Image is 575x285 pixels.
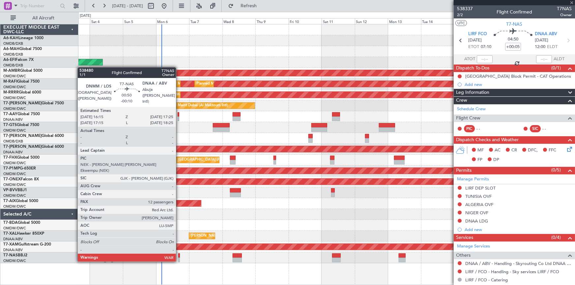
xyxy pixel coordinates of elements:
a: OMDW/DWC [3,182,26,187]
span: FP [477,157,482,163]
a: Manage Permits [457,176,489,183]
span: (0/4) [551,234,561,241]
span: [DATE] - [DATE] [112,3,143,9]
a: OMDW/DWC [3,106,26,111]
div: Planned Maint Dubai (Al Maktoum Intl) [162,90,227,100]
a: LIRF / FCO - Handling - Sky services LIRF / FCO [465,269,559,274]
span: T7-AAY [3,112,17,116]
button: UTC [455,20,467,26]
a: T7-XAMGulfstream G-200 [3,243,51,246]
div: Planned Maint Dubai (Al Maktoum Intl) [163,79,228,89]
a: T7-[PERSON_NAME]Global 7500 [3,101,64,105]
a: M-RRRRGlobal 6000 [3,91,41,94]
span: CR [511,147,517,154]
div: - - [542,126,557,132]
a: M-AMBRGlobal 5000 [3,69,43,73]
a: M-RAFIGlobal 7500 [3,80,40,84]
a: OMDB/DXB [3,41,23,46]
span: T7-XAM [3,243,18,246]
div: TUNISIA OVF [465,194,492,199]
a: OMDW/DWC [3,74,26,79]
span: ETOT [468,44,479,50]
div: Planned Maint Dubai (Al Maktoum Intl) [196,79,261,89]
span: T7-ONEX [3,177,21,181]
a: T7-AAYGlobal 7500 [3,112,40,116]
div: Add new [465,227,572,232]
div: SIC [530,125,541,132]
div: ALGERIA OVF [465,202,493,207]
span: Dispatch Checks and Weather [456,136,519,144]
span: [DATE] [468,37,482,44]
a: VP-BVVBBJ1 [3,188,27,192]
a: Schedule Crew [457,106,486,113]
div: Wed 8 [222,18,256,24]
div: Sat 11 [322,18,355,24]
div: Planned Maint Dubai (Al Maktoum Intl) [163,101,228,111]
a: DNAA/ABV [3,150,23,155]
div: Sat 4 [90,18,123,24]
span: Others [456,252,471,259]
div: Sun 5 [123,18,156,24]
span: Dispatch To-Dos [456,65,489,72]
span: 2/2 [457,12,473,18]
span: M-AMBR [3,69,20,73]
a: OMDW/DWC [3,171,26,176]
div: [GEOGRAPHIC_DATA] Block Permit - CAT Operations [465,73,571,79]
a: OMDB/DXB [3,63,23,68]
div: PIC [464,125,475,132]
span: VP-BVV [3,188,17,192]
span: LIRF FCO [468,31,487,38]
div: Planned Maint [GEOGRAPHIC_DATA] (Seletar) [110,155,187,165]
div: Flight Confirmed [497,9,532,16]
div: [PERSON_NAME] ([PERSON_NAME] Intl) [191,231,260,241]
a: OMDB/DXB [3,139,23,144]
a: T7-FHXGlobal 5000 [3,156,40,160]
a: T7-[PERSON_NAME]Global 6000 [3,145,64,149]
span: Permits [456,167,472,174]
span: T7-NAS [3,253,18,257]
button: Refresh [225,1,265,11]
a: T7-ONEXFalcon 8X [3,177,39,181]
span: T7-[PERSON_NAME] [3,145,42,149]
a: T7-NASBBJ2 [3,253,27,257]
span: T7-BDA [3,221,18,225]
a: T7-P1MPG-650ER [3,167,36,170]
span: DFC, [528,147,538,154]
a: DNAA/ABV [3,247,23,252]
span: 04:50 [508,36,518,43]
div: DNAA LDG [465,218,488,224]
span: Services [456,234,473,242]
span: M-RRRR [3,91,19,94]
div: Tue 7 [189,18,222,24]
a: OMDW/DWC [3,128,26,133]
div: NIGER OVF [465,210,488,216]
div: Fri 10 [289,18,322,24]
span: A6-KAH [3,36,18,40]
div: [DATE] [80,13,91,19]
span: T7-XAL [3,232,17,236]
div: Add new [465,82,572,87]
span: ELDT [547,44,558,50]
div: Sun 12 [355,18,388,24]
input: Trip Number [20,1,58,11]
span: Refresh [235,4,263,8]
a: OMDW/DWC [3,193,26,198]
span: Leg Information [456,89,489,96]
a: T7-GTSGlobal 7500 [3,123,39,127]
span: M-RAFI [3,80,17,84]
a: DNAA/ABV [3,237,23,242]
span: 538337 [457,5,473,12]
span: [DATE] [535,37,548,44]
a: OMDW/DWC [3,85,26,90]
span: 12:00 [535,44,545,50]
div: Unplanned Maint [GEOGRAPHIC_DATA] (Al Maktoum Intl) [148,155,245,165]
a: T7-[PERSON_NAME]Global 6000 [3,134,64,138]
a: A6-MAHGlobal 7500 [3,47,42,51]
a: T7-AIXGlobal 5000 [3,199,38,203]
div: Mon 13 [388,18,421,24]
a: DNAA / ABV - Handling - Skyrouting Co Ltd DNAA / ABV [465,261,572,266]
div: - - [476,126,491,132]
span: (0/5) [551,167,561,173]
button: All Aircraft [7,13,72,23]
a: DNAA/ABV [3,117,23,122]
